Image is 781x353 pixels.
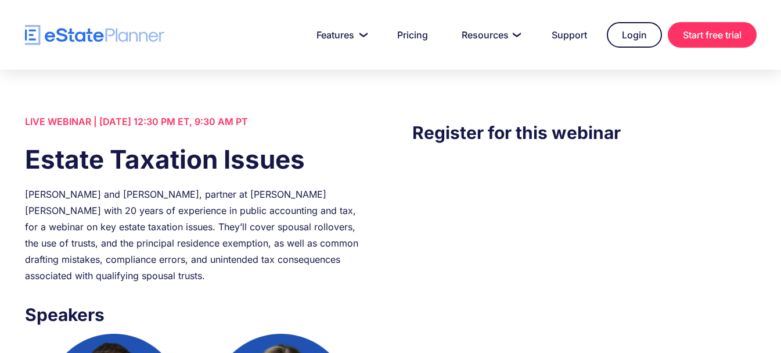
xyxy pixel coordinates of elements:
[383,23,442,47] a: Pricing
[25,25,164,45] a: home
[25,141,369,177] h1: Estate Taxation Issues
[538,23,601,47] a: Support
[25,186,369,284] div: [PERSON_NAME] and [PERSON_NAME], partner at [PERSON_NAME] [PERSON_NAME] with 20 years of experien...
[25,301,369,328] h3: Speakers
[25,113,369,130] div: LIVE WEBINAR | [DATE] 12:30 PM ET, 9:30 AM PT
[607,22,662,48] a: Login
[303,23,377,47] a: Features
[412,119,756,146] h3: Register for this webinar
[448,23,532,47] a: Resources
[668,22,757,48] a: Start free trial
